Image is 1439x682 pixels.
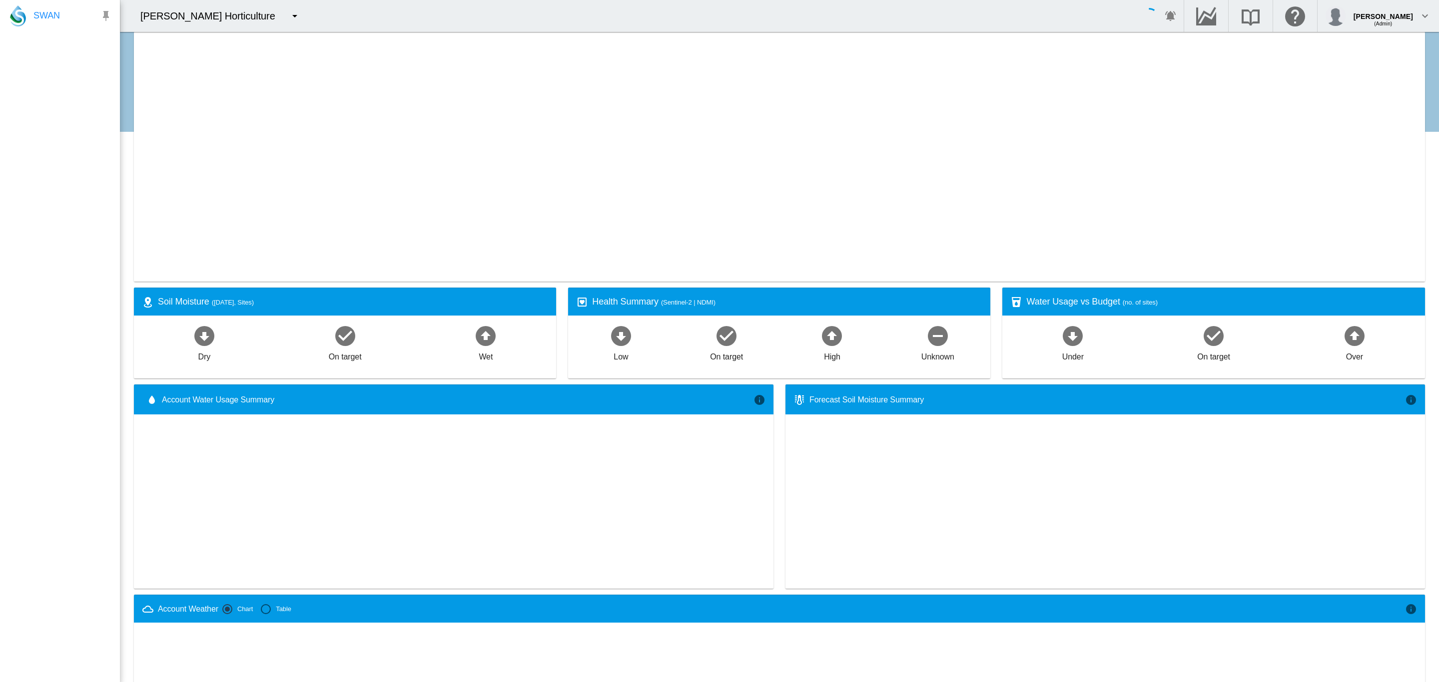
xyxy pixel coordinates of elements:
md-radio-button: Chart [222,605,253,614]
span: (no. of sites) [1123,299,1158,306]
img: SWAN-Landscape-Logo-Colour-drop.png [10,5,26,26]
div: Unknown [921,347,954,362]
md-icon: icon-chevron-down [1419,10,1431,22]
md-icon: icon-checkbox-marked-circle [1202,324,1226,347]
md-icon: icon-arrow-down-bold-circle [1061,324,1085,347]
md-icon: Click here for help [1283,10,1307,22]
div: Health Summary [592,296,982,308]
div: On target [1197,347,1230,362]
span: (Admin) [1374,21,1392,26]
button: icon-bell-ring [1161,6,1181,26]
span: Account Water Usage Summary [162,394,753,405]
div: On target [329,347,362,362]
div: Wet [479,347,493,362]
md-icon: icon-heart-box-outline [576,296,588,308]
div: Under [1062,347,1084,362]
md-icon: icon-thermometer-lines [793,394,805,406]
div: Soil Moisture [158,296,548,308]
md-icon: icon-information [1405,394,1417,406]
md-icon: Go to the Data Hub [1194,10,1218,22]
md-icon: icon-arrow-up-bold-circle [1343,324,1367,347]
div: Over [1346,347,1363,362]
md-icon: icon-checkbox-marked-circle [333,324,357,347]
span: SWAN [33,9,60,22]
md-radio-button: Table [261,605,291,614]
md-icon: icon-bell-ring [1165,10,1177,22]
md-icon: icon-weather-cloudy [142,603,154,615]
md-icon: Search the knowledge base [1239,10,1263,22]
md-icon: icon-water [146,394,158,406]
md-icon: icon-cup-water [1010,296,1022,308]
div: High [824,347,840,362]
div: [PERSON_NAME] Horticulture [140,9,284,23]
div: Water Usage vs Budget [1026,296,1417,308]
button: icon-menu-down [285,6,305,26]
div: On target [710,347,743,362]
md-icon: icon-arrow-up-bold-circle [820,324,844,347]
md-icon: icon-information [753,394,765,406]
md-icon: icon-pin [100,10,112,22]
md-icon: icon-arrow-up-bold-circle [474,324,498,347]
div: Low [614,347,628,362]
md-icon: icon-arrow-down-bold-circle [192,324,216,347]
md-icon: icon-information [1405,603,1417,615]
md-icon: icon-minus-circle [926,324,950,347]
md-icon: icon-map-marker-radius [142,296,154,308]
div: Dry [198,347,211,362]
span: (Sentinel-2 | NDMI) [661,299,716,306]
div: Forecast Soil Moisture Summary [809,394,1405,405]
md-icon: icon-menu-down [289,10,301,22]
md-icon: icon-arrow-down-bold-circle [609,324,633,347]
div: Account Weather [158,604,218,615]
div: [PERSON_NAME] [1354,7,1413,17]
span: ([DATE], Sites) [212,299,254,306]
img: profile.jpg [1326,6,1346,26]
md-icon: icon-checkbox-marked-circle [715,324,738,347]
